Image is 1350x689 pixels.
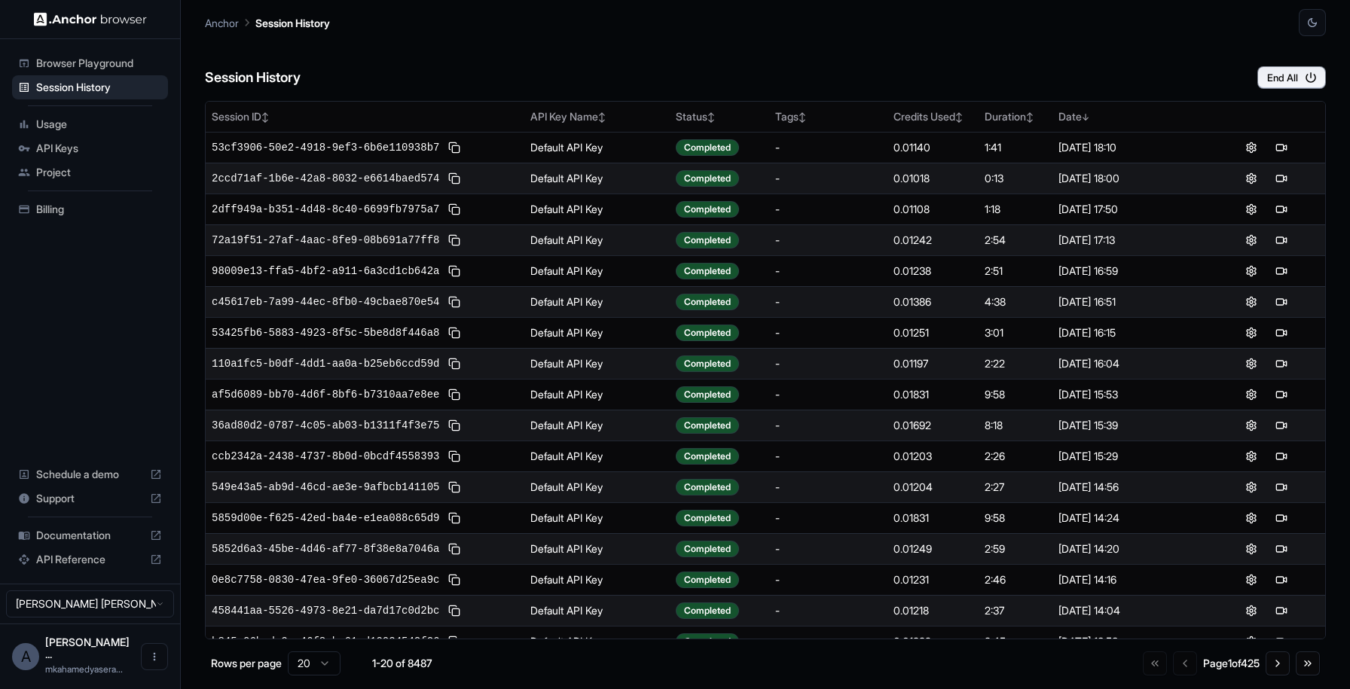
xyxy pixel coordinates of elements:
div: - [775,171,881,186]
nav: breadcrumb [205,14,330,31]
div: 0.01108 [893,202,973,217]
div: Completed [676,325,739,341]
div: 2:26 [985,449,1046,464]
span: Browser Playground [36,56,162,71]
span: 0e8c7758-0830-47ea-9fe0-36067d25ea9c [212,572,439,587]
div: 2:46 [985,572,1046,587]
div: Completed [676,572,739,588]
td: Default API Key [524,286,670,317]
span: 549e43a5-ab9d-46cd-ae3e-9afbcb141105 [212,480,439,495]
div: 0.01831 [893,511,973,526]
div: 0.01251 [893,325,973,340]
div: 0.01242 [893,233,973,248]
div: Completed [676,602,739,619]
div: Completed [676,541,739,557]
span: ↕ [707,111,715,123]
div: 0.01231 [893,572,973,587]
span: Usage [36,117,162,132]
div: 0.01140 [893,140,973,155]
div: [DATE] 14:04 [1058,603,1201,618]
div: [DATE] 18:00 [1058,171,1201,186]
div: - [775,634,881,649]
td: Default API Key [524,533,670,564]
div: - [775,480,881,495]
div: 0.01249 [893,541,973,556]
div: 0.01831 [893,387,973,402]
div: 2:37 [985,603,1046,618]
div: 0.01386 [893,294,973,309]
div: 0.01692 [893,418,973,433]
div: Completed [676,170,739,187]
div: Session History [12,75,168,99]
span: 72a19f51-27af-4aac-8fe9-08b691a77ff8 [212,233,439,248]
div: 2:51 [985,264,1046,279]
span: 458441aa-5526-4973-8e21-da7d17c0d2bc [212,603,439,618]
div: 0.01204 [893,480,973,495]
span: b845c06b-da9c-46f8-bc61-d10024542f26 [212,634,439,649]
div: [DATE] 14:56 [1058,480,1201,495]
td: Default API Key [524,224,670,255]
div: API Reference [12,547,168,572]
div: - [775,387,881,402]
td: Default API Key [524,595,670,626]
td: Default API Key [524,348,670,379]
span: ↕ [799,111,806,123]
img: Anchor Logo [34,12,147,26]
div: Completed [676,294,739,310]
div: Schedule a demo [12,462,168,486]
span: 98009e13-ffa5-4bf2-a911-6a3cd1cb642a [212,264,439,279]
div: 1:41 [985,140,1046,155]
div: [DATE] 16:51 [1058,294,1201,309]
div: Page 1 of 425 [1203,656,1260,671]
span: ↕ [1026,111,1034,123]
td: Default API Key [524,132,670,163]
div: 3:01 [985,325,1046,340]
div: [DATE] 14:24 [1058,511,1201,526]
div: Credits Used [893,109,973,124]
div: Completed [676,417,739,434]
div: 9:58 [985,387,1046,402]
div: Completed [676,448,739,465]
div: 0.01238 [893,264,973,279]
div: [DATE] 17:13 [1058,233,1201,248]
div: Browser Playground [12,51,168,75]
span: API Keys [36,141,162,156]
span: ↕ [261,111,269,123]
div: [DATE] 15:53 [1058,387,1201,402]
div: 2:27 [985,480,1046,495]
div: 1:18 [985,202,1046,217]
span: 2dff949a-b351-4d48-8c40-6699fb7975a7 [212,202,439,217]
div: API Keys [12,136,168,160]
div: 9:58 [985,511,1046,526]
div: Support [12,486,168,511]
span: Ahamed Yaser Arafath MK [45,636,130,660]
h6: Session History [205,67,301,89]
span: c45617eb-7a99-44ec-8fb0-49cbae870e54 [212,294,439,309]
div: - [775,233,881,248]
td: Default API Key [524,626,670,657]
div: Project [12,160,168,184]
div: A [12,643,39,670]
div: [DATE] 16:04 [1058,356,1201,371]
div: Session ID [212,109,518,124]
span: ccb2342a-2438-4737-8b0d-0bcdf4558393 [212,449,439,464]
div: 0:13 [985,171,1046,186]
div: Usage [12,112,168,136]
div: [DATE] 15:29 [1058,449,1201,464]
div: - [775,541,881,556]
div: Completed [676,263,739,279]
div: Completed [676,479,739,495]
div: Completed [676,355,739,372]
div: 2:45 [985,634,1046,649]
div: [DATE] 14:20 [1058,541,1201,556]
div: 2:59 [985,541,1046,556]
div: - [775,511,881,526]
div: Completed [676,232,739,248]
div: Tags [775,109,881,124]
span: ↕ [955,111,963,123]
span: af5d6089-bb70-4d6f-8bf6-b7310aa7e8ee [212,387,439,402]
span: 110a1fc5-b0df-4dd1-aa0a-b25eb6ccd59d [212,356,439,371]
div: Completed [676,510,739,526]
td: Default API Key [524,255,670,286]
td: Default API Key [524,441,670,471]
